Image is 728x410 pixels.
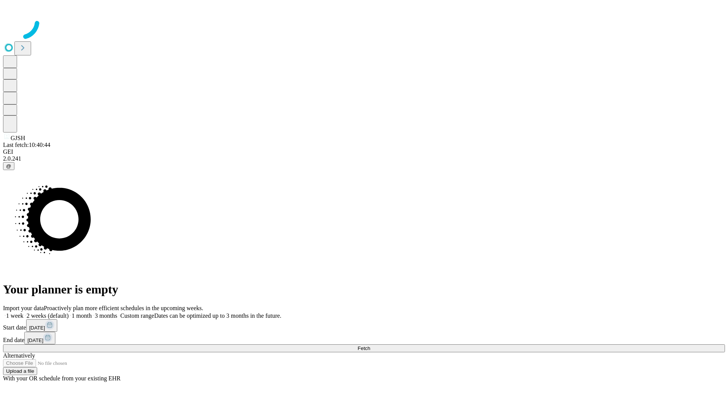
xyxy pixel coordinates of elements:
[24,332,55,344] button: [DATE]
[3,148,725,155] div: GEI
[358,345,370,351] span: Fetch
[26,319,57,332] button: [DATE]
[3,162,14,170] button: @
[3,344,725,352] button: Fetch
[29,325,45,331] span: [DATE]
[154,312,281,319] span: Dates can be optimized up to 3 months in the future.
[3,319,725,332] div: Start date
[6,163,11,169] span: @
[3,142,50,148] span: Last fetch: 10:40:44
[3,375,121,382] span: With your OR schedule from your existing EHR
[44,305,203,311] span: Proactively plan more efficient schedules in the upcoming weeks.
[3,282,725,296] h1: Your planner is empty
[3,305,44,311] span: Import your data
[95,312,117,319] span: 3 months
[6,312,24,319] span: 1 week
[3,352,35,359] span: Alternatively
[27,312,69,319] span: 2 weeks (default)
[27,337,43,343] span: [DATE]
[3,155,725,162] div: 2.0.241
[72,312,92,319] span: 1 month
[120,312,154,319] span: Custom range
[11,135,25,141] span: GJSH
[3,367,37,375] button: Upload a file
[3,332,725,344] div: End date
